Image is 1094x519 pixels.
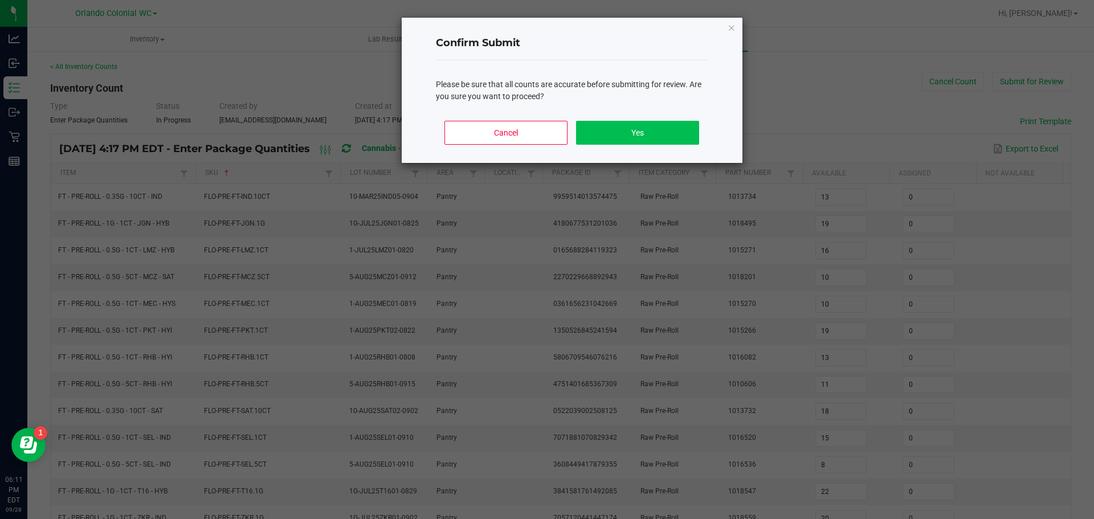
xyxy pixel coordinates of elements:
iframe: Resource center [11,428,46,462]
iframe: Resource center unread badge [34,426,47,440]
button: Close [728,21,736,34]
button: Cancel [444,121,567,145]
button: Yes [576,121,699,145]
div: Please be sure that all counts are accurate before submitting for review. Are you sure you want t... [436,79,708,103]
h4: Confirm Submit [436,36,708,51]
